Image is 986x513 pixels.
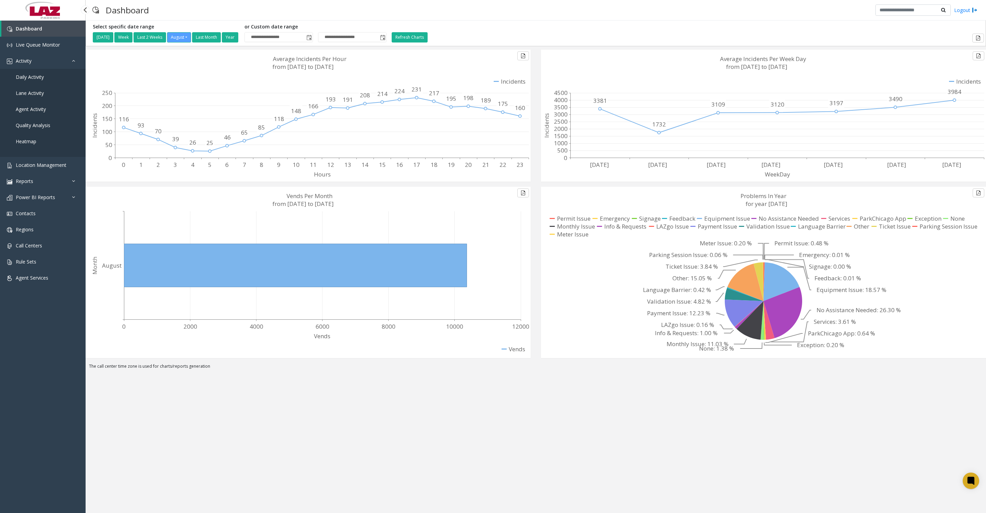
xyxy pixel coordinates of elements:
[119,115,129,123] text: 116
[517,188,529,197] button: Export to pdf
[222,32,238,42] button: Year
[16,58,31,64] span: Activity
[554,103,568,111] text: 3500
[554,96,568,104] text: 4000
[360,91,370,99] text: 208
[824,161,843,169] text: [DATE]
[517,51,529,60] button: Export to pdf
[208,161,212,169] text: 5
[16,138,36,145] span: Heatmap
[412,85,422,93] text: 231
[515,104,525,112] text: 160
[16,258,36,265] span: Rule Sets
[379,33,386,42] span: Toggle popup
[184,322,197,330] text: 2000
[817,306,901,314] text: No Assistance Needed: 26.30 %
[429,89,439,97] text: 217
[512,322,529,330] text: 12000
[316,322,329,330] text: 6000
[761,161,781,169] text: [DATE]
[138,121,144,129] text: 93
[667,340,729,348] text: Monthly Issue: 11.03 %
[948,88,961,96] text: 3984
[379,161,386,169] text: 15
[413,161,420,169] text: 17
[7,243,12,249] img: 'icon'
[16,41,60,48] span: Live Queue Monitor
[174,161,177,169] text: 3
[156,161,160,169] text: 2
[482,161,489,169] text: 21
[91,113,99,138] text: Incidents
[16,74,44,80] span: Daily Activity
[954,7,977,14] a: Logout
[771,100,784,108] text: 3120
[102,102,112,110] text: 200
[1,21,86,37] a: Dashboard
[86,363,986,373] div: The call center time zone is used for charts/reports generation
[16,194,55,200] span: Power BI Reports
[102,128,112,136] text: 100
[273,200,334,208] text: from [DATE] to [DATE]
[243,161,246,169] text: 7
[392,32,428,42] button: Refresh Charts
[274,115,284,123] text: 118
[192,32,221,42] button: Last Month
[16,90,44,96] span: Lane Activity
[672,274,712,282] text: Other: 15.05 %
[109,154,112,162] text: 0
[720,55,806,63] text: Average Incidents Per Week Day
[344,161,351,169] text: 13
[465,161,472,169] text: 20
[122,161,125,169] text: 0
[707,161,726,169] text: [DATE]
[16,162,66,168] span: Location Management
[16,226,34,233] span: Regions
[797,341,844,349] text: Exception: 0.20 %
[808,329,875,337] text: ParkChicago App: 0.64 %
[564,154,567,162] text: 0
[830,99,843,107] text: 3197
[652,120,666,128] text: 1732
[172,135,179,143] text: 39
[7,26,12,32] img: 'icon'
[260,161,263,169] text: 8
[554,118,568,125] text: 2500
[647,309,710,317] text: Payment Issue: 12.23 %
[463,94,473,102] text: 198
[224,133,231,141] text: 46
[377,90,388,98] text: 214
[448,161,455,169] text: 19
[167,32,191,42] button: August
[746,200,787,208] text: for year [DATE]
[191,161,194,169] text: 4
[643,286,711,294] text: Language Barrier: 0.42 %
[590,161,609,169] text: [DATE]
[814,274,861,282] text: Feedback: 0.01 %
[446,322,463,330] text: 10000
[741,192,786,200] text: Problems In Year
[206,139,213,147] text: 25
[343,96,353,103] text: 191
[273,55,346,63] text: Average Incidents Per Hour
[327,161,334,169] text: 12
[102,261,122,269] text: August
[809,262,851,270] text: Signage: 0.00 %
[394,87,405,95] text: 224
[973,188,984,197] button: Export to pdf
[310,161,317,169] text: 11
[273,63,334,71] text: from [DATE] to [DATE]
[244,24,387,30] h5: or Custom date range
[308,102,318,110] text: 166
[93,32,113,42] button: [DATE]
[557,146,568,154] text: 500
[446,95,456,102] text: 195
[362,161,368,169] text: 14
[102,2,152,19] h3: Dashboard
[16,25,42,32] span: Dashboard
[593,97,607,105] text: 3381
[16,242,42,249] span: Call Centers
[972,7,977,14] img: logout
[16,178,33,184] span: Reports
[16,274,48,281] span: Agent Services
